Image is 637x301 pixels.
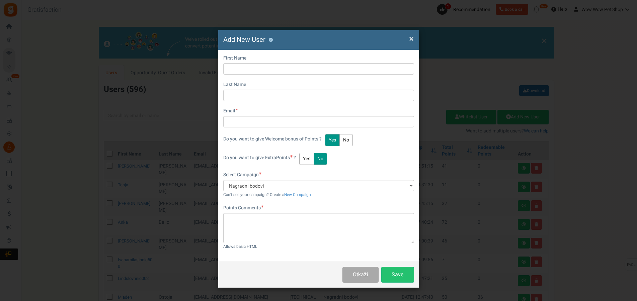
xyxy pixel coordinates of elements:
[409,32,414,45] span: ×
[339,134,353,146] button: No
[223,154,276,161] span: Do you want to give Extra
[223,136,322,142] label: Do you want to give Welcome bonus of Points ?
[294,154,296,161] span: ?
[223,155,296,161] label: Points
[223,81,246,88] label: Last Name
[223,244,257,249] small: Allows basic HTML
[223,55,246,62] label: First Name
[5,3,25,23] button: Open LiveChat chat widget
[223,108,238,114] label: Email
[223,205,263,211] label: Points Comments
[223,192,311,198] small: Can't see your campaign? Create a
[299,153,314,165] button: Yes
[342,267,378,283] button: Otkaži
[314,153,327,165] button: No
[269,38,273,42] button: ?
[223,172,261,178] label: Select Campaign
[381,267,414,283] button: Save
[325,134,340,146] button: Yes
[223,35,265,44] span: Add New User
[284,192,311,198] a: New Campaign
